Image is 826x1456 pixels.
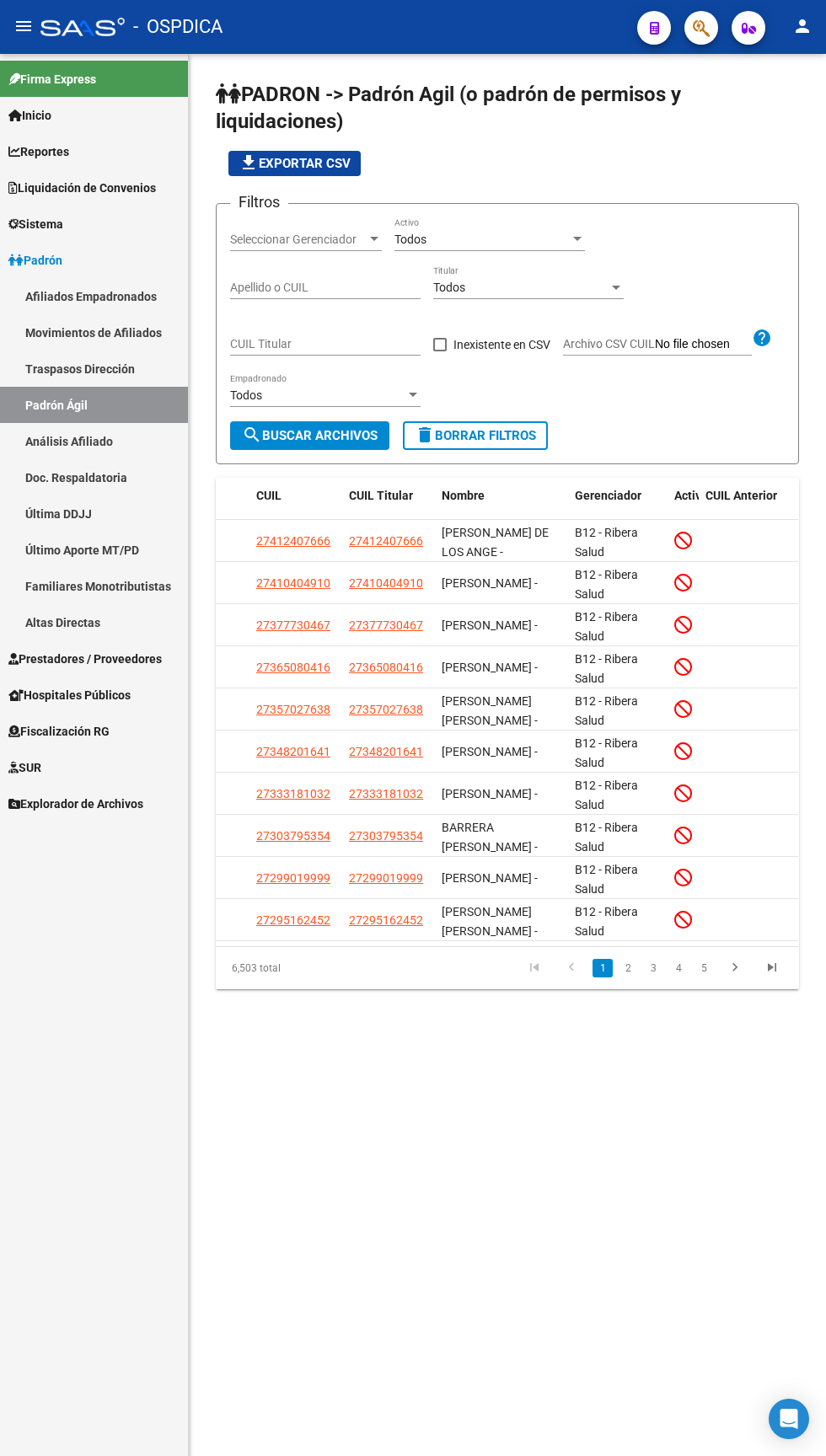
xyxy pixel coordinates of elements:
[256,576,330,590] span: 27410404910
[769,1399,809,1439] div: Open Intercom Messenger
[239,153,259,173] mat-icon: file_download
[256,489,282,502] span: CUIL
[575,821,638,854] span: B12 - Ribera Salud
[674,489,708,502] span: Activo
[575,652,638,685] span: B12 - Ribera Salud
[349,618,423,632] span: 27377730467
[691,954,716,982] li: page 5
[575,779,638,811] span: B12 - Ribera Salud
[655,337,752,352] input: Archivo CSV CUIL
[415,425,435,445] mat-icon: delete
[699,478,798,533] datatable-header-cell: CUIL Anterior
[442,661,538,674] span: [PERSON_NAME] -
[563,337,655,351] span: Archivo CSV CUIL
[575,568,638,601] span: B12 - Ribera Salud
[349,745,423,758] span: 27348201641
[349,829,423,843] span: 27303795354
[8,70,96,88] span: Firma Express
[442,745,538,758] span: [PERSON_NAME] -
[8,686,131,704] span: Hospitales Públicos
[8,106,51,125] span: Inicio
[442,489,485,502] span: Nombre
[575,736,638,769] span: B12 - Ribera Salud
[256,534,330,548] span: 27412407666
[442,576,538,590] span: [PERSON_NAME] -
[442,694,538,727] span: [PERSON_NAME] [PERSON_NAME] -
[442,871,538,885] span: [PERSON_NAME] -
[239,156,351,171] span: Exportar CSV
[133,8,223,45] span: - OSPDICA
[256,618,330,632] span: 27377730467
[593,959,613,977] a: 1
[756,959,788,977] a: go to last page
[568,478,668,533] datatable-header-cell: Gerenciador
[349,703,423,716] span: 27357027638
[256,913,330,927] span: 27295162452
[256,703,330,716] span: 27357027638
[394,233,426,246] span: Todos
[256,787,330,800] span: 27333181032
[442,821,538,854] span: BARRERA [PERSON_NAME] -
[453,335,550,355] span: Inexistente en CSV
[230,190,288,214] h3: Filtros
[618,959,638,977] a: 2
[8,215,63,233] span: Sistema
[8,142,69,161] span: Reportes
[349,787,423,800] span: 27333181032
[349,489,413,502] span: CUIL Titular
[349,871,423,885] span: 27299019999
[433,281,465,294] span: Todos
[705,489,777,502] span: CUIL Anterior
[216,83,681,133] span: PADRON -> Padrón Agil (o padrón de permisos y liquidaciones)
[349,534,423,548] span: 27412407666
[8,795,143,813] span: Explorador de Archivos
[242,428,378,443] span: Buscar Archivos
[694,959,714,977] a: 5
[575,694,638,727] span: B12 - Ribera Salud
[242,425,262,445] mat-icon: search
[792,16,813,36] mat-icon: person
[342,478,435,533] datatable-header-cell: CUIL Titular
[8,179,156,197] span: Liquidación de Convenios
[13,16,34,36] mat-icon: menu
[575,863,638,896] span: B12 - Ribera Salud
[349,913,423,927] span: 27295162452
[643,959,663,977] a: 3
[435,478,568,533] datatable-header-cell: Nombre
[590,954,615,982] li: page 1
[8,722,110,741] span: Fiscalización RG
[216,947,330,989] div: 6,503 total
[256,661,330,674] span: 27365080416
[752,328,772,348] mat-icon: help
[230,233,367,247] span: Seleccionar Gerenciador
[256,745,330,758] span: 27348201641
[668,478,700,533] datatable-header-cell: Activo
[442,526,549,559] span: [PERSON_NAME] DE LOS ANGE -
[719,959,751,977] a: go to next page
[256,871,330,885] span: 27299019999
[641,954,666,982] li: page 3
[249,478,342,533] datatable-header-cell: CUIL
[230,388,262,402] span: Todos
[575,526,638,559] span: B12 - Ribera Salud
[666,954,691,982] li: page 4
[403,421,548,450] button: Borrar Filtros
[668,959,689,977] a: 4
[8,650,162,668] span: Prestadores / Proveedores
[442,905,538,938] span: [PERSON_NAME] [PERSON_NAME] -
[575,489,641,502] span: Gerenciador
[349,576,423,590] span: 27410404910
[8,251,62,270] span: Padrón
[518,959,550,977] a: go to first page
[8,758,41,777] span: SUR
[256,829,330,843] span: 27303795354
[575,905,638,938] span: B12 - Ribera Salud
[415,428,536,443] span: Borrar Filtros
[615,954,641,982] li: page 2
[555,959,587,977] a: go to previous page
[575,610,638,643] span: B12 - Ribera Salud
[228,151,361,176] button: Exportar CSV
[442,618,538,632] span: [PERSON_NAME] -
[230,421,389,450] button: Buscar Archivos
[349,661,423,674] span: 27365080416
